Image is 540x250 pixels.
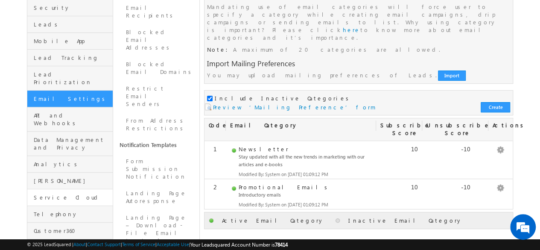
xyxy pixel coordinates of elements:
a: Blocked Email Domains [113,56,199,80]
a: Analytics [27,156,113,173]
div: Actions [488,118,513,133]
span: Introductory emails [238,192,280,197]
label: 1 [209,145,222,153]
span: Service Cloud [34,194,111,201]
div: Chat with us now [44,45,143,56]
div: Email Category [226,118,376,133]
span: Stay updated with all the new trends in marketing with our articles and e-books [238,154,364,167]
a: Landing Page Autoresponse [113,185,199,209]
a: here [343,26,360,33]
span: Telephony [34,210,111,218]
a: [PERSON_NAME] [27,173,113,189]
a: Form Submission Notification [113,153,199,185]
a: Notification Templates [113,137,199,153]
span: Security [34,4,111,12]
label: 10 [411,183,418,191]
div: Modified By: System on [DATE] 01:09:12 PM [238,201,368,209]
span: Analytics [34,160,111,168]
label: 10 [411,145,418,153]
span: Inactive Email Category [348,217,462,224]
label: 2 [209,183,222,191]
a: Mobile App [27,33,113,50]
a: Contact Support [87,241,121,247]
a: Preview ‘Mailing Preference’ form [204,103,376,111]
a: Acceptable Use [157,241,189,247]
span: Customer360 [34,227,111,235]
span: Mobile App [34,37,111,45]
span: A maximum of 20 categories are allowed. [233,46,440,53]
span: API and Webhooks [34,112,111,127]
div: Promotional Emails [238,183,368,191]
button: Create [481,102,510,112]
a: Blocked Email Addresses [113,24,199,56]
a: Data Management and Privacy [27,132,113,156]
label: -10 [461,145,470,153]
label: Include Inactive Categories [215,94,352,102]
div: Import Mailing Preferences [207,60,510,68]
textarea: Type your message and hit 'Enter' [11,79,156,185]
a: About [73,241,86,247]
a: Lead Prioritization [27,66,113,91]
span: Email Settings [34,95,111,103]
div: Subscribe Score [376,118,422,141]
a: Landing Page – Download-File Email to Lead [113,209,199,249]
a: Customer360 [27,223,113,239]
a: Leads [27,16,113,33]
a: API and Webhooks [27,107,113,132]
em: Start Chat [116,192,155,204]
div: Newsletter [238,145,368,153]
span: Active Email Category [222,217,324,224]
a: Terms of Service [122,241,155,247]
span: Data Management and Privacy [34,136,111,151]
a: Restrict Email Senders [113,80,199,112]
span: Your Leadsquared Account Number is [190,241,288,248]
a: From Address Restrictions [113,112,199,137]
div: Mandating use of email categories will force user to specify a category while creating email camp... [207,3,510,41]
a: Service Cloud [27,189,113,206]
a: Telephony [27,206,113,223]
div: Code [204,118,226,133]
div: Unsubscribe Score [422,118,475,141]
a: Lead Tracking [27,50,113,66]
a: Email Settings [27,91,113,107]
button: Import [438,71,466,81]
span: 78414 [275,241,288,248]
div: You may upload mailing preferences of Leads. [207,71,437,79]
span: [PERSON_NAME] [34,177,111,185]
span: Lead Tracking [34,54,111,62]
div: Minimize live chat window [140,4,161,25]
span: Leads [34,21,111,28]
img: d_60004797649_company_0_60004797649 [15,45,36,56]
span: Lead Prioritization [34,71,111,86]
div: Note: [207,46,510,53]
div: Modified By: System on [DATE] 01:09:12 PM [238,171,368,178]
span: © 2025 LeadSquared | | | | | [27,241,288,249]
label: -10 [461,183,470,191]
